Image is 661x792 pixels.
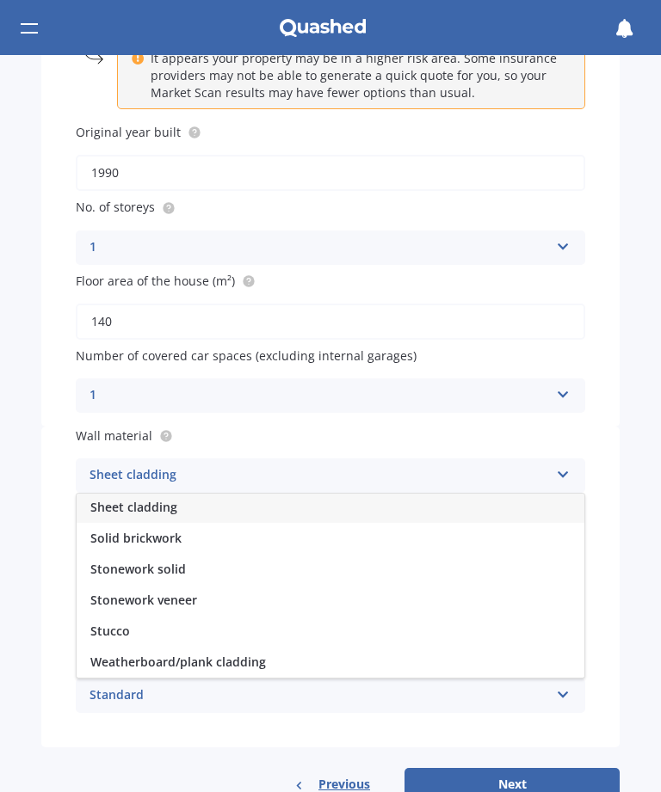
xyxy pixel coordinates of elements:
[90,530,182,546] span: Solid brickwork
[90,499,177,515] span: Sheet cladding
[90,385,549,406] div: 1
[90,465,549,486] div: Sheet cladding
[76,347,417,364] span: Number of covered car spaces (excluding internal garages)
[151,50,564,101] p: It appears your property may be in a higher risk area. Some insurance providers may not be able t...
[90,561,186,577] span: Stonework solid
[76,427,152,444] span: Wall material
[76,200,155,216] span: No. of storeys
[90,685,549,706] div: Standard
[90,592,197,608] span: Stonework veneer
[76,304,585,340] input: Enter floor area
[76,273,235,289] span: Floor area of the house (m²)
[90,654,266,670] span: Weatherboard/plank cladding
[76,124,181,140] span: Original year built
[90,623,130,639] span: Stucco
[76,155,585,191] input: Enter year
[90,237,549,258] div: 1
